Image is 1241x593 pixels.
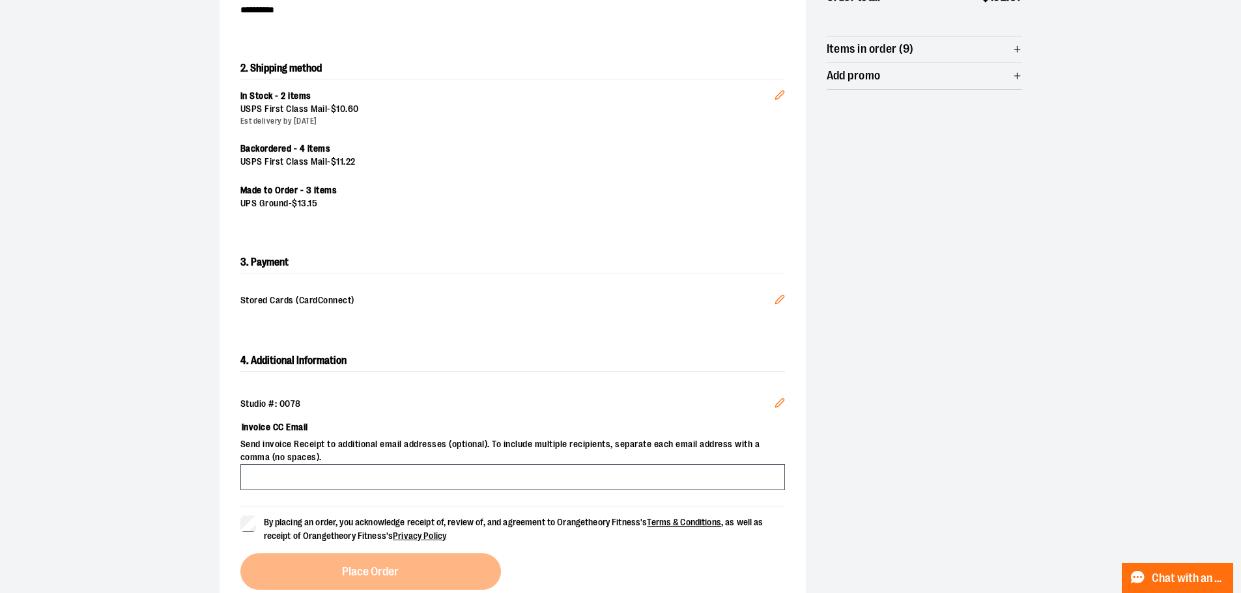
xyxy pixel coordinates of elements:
[308,198,317,208] span: 15
[240,294,775,309] span: Stored Cards (CardConnect)
[764,284,795,319] button: Edit
[764,69,795,115] button: Edit
[336,103,345,114] span: 10
[240,58,785,79] h2: 2. Shipping method
[331,156,337,167] span: $
[240,90,775,103] div: In Stock - 2 items
[240,398,785,411] div: Studio #: 0078
[647,517,721,527] a: Terms & Conditions
[240,516,256,531] input: By placing an order, you acknowledge receipt of, review of, and agreement to Orangetheory Fitness...
[240,350,785,372] h2: 4. Additional Information
[240,438,785,464] span: Send invoice Receipt to additional email addresses (optional). To include multiple recipients, se...
[298,198,307,208] span: 13
[827,70,881,82] span: Add promo
[240,197,775,210] div: UPS Ground -
[292,198,298,208] span: $
[393,531,446,541] a: Privacy Policy
[240,184,775,197] div: Made to Order - 3 items
[240,416,785,438] label: Invoice CC Email
[827,63,1022,89] button: Add promo
[343,156,346,167] span: .
[240,116,775,127] div: Est delivery by [DATE]
[764,387,795,422] button: Edit
[1152,572,1225,585] span: Chat with an Expert
[827,36,1022,62] button: Items in order (9)
[827,43,914,55] span: Items in order (9)
[336,156,343,167] span: 11
[240,143,775,156] div: Backordered - 4 items
[331,103,337,114] span: $
[307,198,309,208] span: .
[345,103,348,114] span: .
[264,517,763,541] span: By placing an order, you acknowledge receipt of, review of, and agreement to Orangetheory Fitness...
[1122,563,1234,593] button: Chat with an Expert
[240,156,775,169] div: USPS First Class Mail -
[346,156,356,167] span: 22
[348,103,359,114] span: 60
[240,103,775,116] div: USPS First Class Mail -
[240,252,785,273] h2: 3. Payment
